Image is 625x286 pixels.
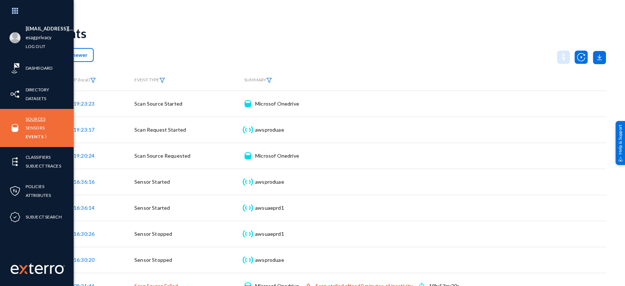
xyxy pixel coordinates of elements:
[10,156,21,167] img: icon-elements.svg
[26,64,52,72] a: Dashboard
[255,126,284,133] div: awsproduae
[574,51,588,64] img: icon-utility-autoscan.svg
[74,231,94,237] span: 16:30:26
[134,257,172,263] span: Sensor Stopped
[26,124,45,132] a: Sensors
[134,205,170,211] span: Sensor Started
[4,3,26,19] img: app launcher
[242,204,254,212] img: icon-sensor.svg
[10,122,21,133] img: icon-sources.svg
[26,191,51,199] a: Attributes
[90,78,96,83] img: icon-filter.svg
[134,179,170,185] span: Sensor Started
[255,256,284,264] div: awsproduae
[242,178,254,186] img: icon-sensor.svg
[615,121,625,165] div: Help & Support
[244,77,272,82] span: SUMMARY
[74,205,94,211] span: 16:36:14
[74,179,94,185] span: 16:36:16
[74,126,94,133] span: 19:23:17
[26,182,44,191] a: Policies
[10,212,21,223] img: icon-compliance.svg
[134,126,186,133] span: Scan Request Started
[255,100,299,107] div: Microsof Onedrive
[74,153,94,159] span: 19:20:24
[10,89,21,100] img: icon-inventory.svg
[134,77,165,83] span: EVENT TYPE
[26,42,45,51] a: Log out
[26,85,49,94] a: Directory
[52,77,96,82] span: TIMESTAMP (local)
[134,153,190,159] span: Scan Source Requested
[26,153,51,161] a: Classifiers
[26,132,44,141] a: Events
[26,115,45,123] a: Sources
[255,152,299,159] div: Microsof Onedrive
[26,33,52,42] a: esagprivacy
[159,78,165,83] img: icon-filter.svg
[26,213,62,221] a: Subject Search
[19,265,28,274] img: exterro-logo.svg
[255,230,284,238] div: awsuaeprd1
[74,100,94,107] span: 19:23:23
[74,257,94,263] span: 16:30:20
[242,126,254,133] img: icon-sensor.svg
[10,63,21,74] img: icon-risk-sonar.svg
[134,100,182,107] span: Scan Source Started
[245,152,251,159] img: icon-source.svg
[255,178,284,186] div: awsproduae
[134,231,172,237] span: Sensor Stopped
[26,94,46,103] a: Datasets
[255,204,284,212] div: awsuaeprd1
[10,186,21,197] img: icon-policies.svg
[26,162,61,170] a: Subject Traces
[10,32,21,43] img: blank-profile-picture.png
[242,230,254,238] img: icon-sensor.svg
[618,157,623,161] img: help_support.svg
[242,256,254,264] img: icon-sensor.svg
[26,25,74,33] li: [EMAIL_ADDRESS][DOMAIN_NAME]
[266,78,272,83] img: icon-filter.svg
[11,263,65,274] img: exterro-work-mark.svg
[245,100,251,107] img: icon-source.svg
